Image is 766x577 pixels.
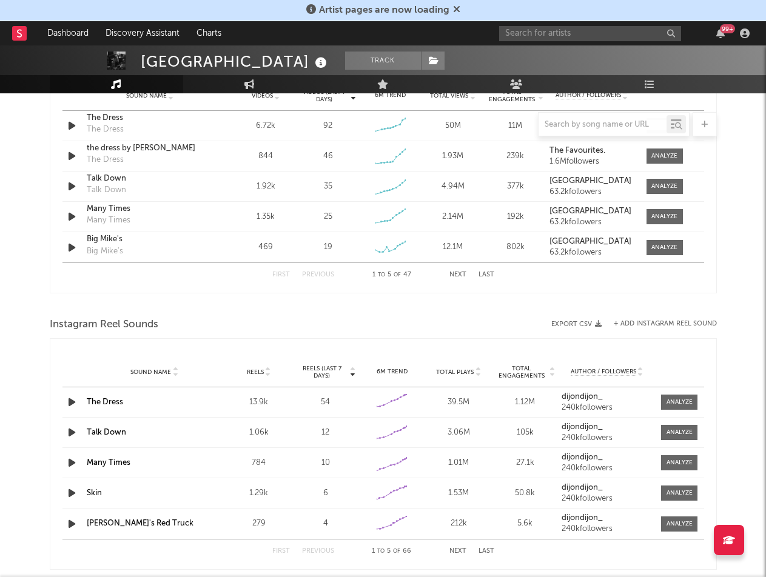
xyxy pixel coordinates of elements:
[549,238,634,246] a: [GEOGRAPHIC_DATA]
[87,154,124,166] div: The Dress
[358,544,425,559] div: 1 5 66
[562,514,603,522] strong: dijondijon_
[247,369,264,376] span: Reels
[562,393,653,401] a: dijondijon_
[549,147,634,155] a: The Favourites.
[323,150,333,162] div: 46
[345,52,421,70] button: Track
[295,427,356,439] div: 12
[324,181,332,193] div: 35
[394,272,401,278] span: of
[495,518,556,530] div: 5.6k
[295,396,356,409] div: 54
[562,464,653,473] div: 240k followers
[562,393,603,401] strong: dijondijon_
[302,548,334,555] button: Previous
[87,203,213,215] a: Many Times
[188,21,230,45] a: Charts
[141,52,330,72] div: [GEOGRAPHIC_DATA]
[430,92,468,99] span: Total Views
[50,318,158,332] span: Instagram Reel Sounds
[562,423,603,431] strong: dijondijon_
[272,548,290,555] button: First
[130,369,171,376] span: Sound Name
[549,147,605,155] strong: The Favourites.
[238,211,294,223] div: 1.35k
[362,91,418,100] div: 6M Trend
[449,272,466,278] button: Next
[562,423,653,432] a: dijondijon_
[562,484,653,492] a: dijondijon_
[425,211,481,223] div: 2.14M
[549,218,634,227] div: 63.2k followers
[238,181,294,193] div: 1.92k
[562,484,603,492] strong: dijondijon_
[549,177,631,185] strong: [GEOGRAPHIC_DATA]
[428,487,489,499] div: 1.53M
[602,321,717,327] div: + Add Instagram Reel Sound
[716,28,725,38] button: 99+
[562,514,653,522] a: dijondijon_
[87,233,213,245] a: Big Mike's
[549,248,634,257] div: 63.2k followers
[487,241,543,253] div: 802k
[428,396,489,409] div: 39.5M
[229,427,289,439] div: 1.06k
[319,5,449,15] span: Artist pages are now loading
[39,21,97,45] a: Dashboard
[562,434,653,442] div: 240k followers
[425,150,481,162] div: 1.93M
[571,368,636,376] span: Author / Followers
[393,549,400,554] span: of
[229,457,289,469] div: 784
[87,184,126,196] div: Talk Down
[428,427,489,439] div: 3.06M
[549,188,634,196] div: 63.2k followers
[87,519,193,527] a: [PERSON_NAME]'s Red Truck
[358,268,425,282] div: 1 5 47
[87,142,213,155] a: the dress by [PERSON_NAME]
[425,241,481,253] div: 12.1M
[362,367,423,376] div: 6M Trend
[453,5,460,15] span: Dismiss
[87,459,130,467] a: Many Times
[556,92,621,99] span: Author / Followers
[377,549,385,554] span: to
[295,487,356,499] div: 6
[499,26,681,41] input: Search for artists
[436,369,474,376] span: Total Plays
[495,457,556,469] div: 27.1k
[300,88,349,103] span: Videos (last 7 days)
[87,173,213,185] a: Talk Down
[495,396,556,409] div: 1.12M
[87,245,123,258] div: Big Mike's
[614,321,717,327] button: + Add Instagram Reel Sound
[229,396,289,409] div: 13.9k
[97,21,188,45] a: Discovery Assistant
[539,120,667,130] input: Search by song name or URL
[324,241,332,253] div: 19
[487,211,543,223] div: 192k
[551,321,602,328] button: Export CSV
[295,518,356,530] div: 4
[549,238,631,245] strong: [GEOGRAPHIC_DATA]
[720,24,735,33] div: 99 +
[549,207,634,216] a: [GEOGRAPHIC_DATA]
[87,489,102,497] a: Skin
[479,272,494,278] button: Last
[549,207,631,215] strong: [GEOGRAPHIC_DATA]
[272,272,290,278] button: First
[87,215,130,227] div: Many Times
[449,548,466,555] button: Next
[378,272,385,278] span: to
[126,92,167,99] span: Sound Name
[562,495,653,503] div: 240k followers
[562,404,653,412] div: 240k followers
[487,150,543,162] div: 239k
[87,429,126,436] a: Talk Down
[324,211,332,223] div: 25
[549,158,634,166] div: 1.6M followers
[238,150,294,162] div: 844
